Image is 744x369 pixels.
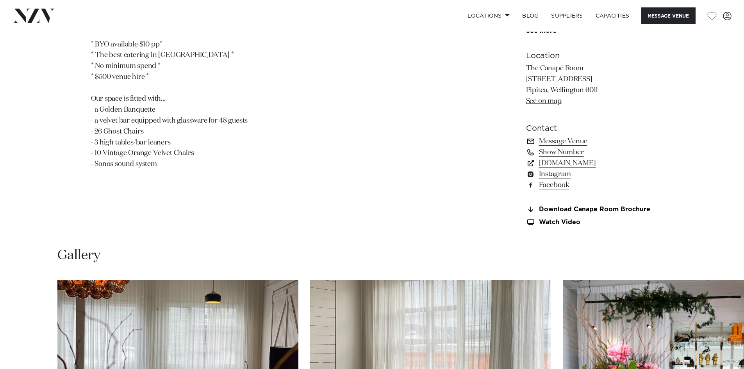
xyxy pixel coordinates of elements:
button: Message Venue [641,7,696,24]
a: Download Canape Room Brochure [526,206,653,213]
h2: Gallery [57,247,100,264]
a: Watch Video [526,219,653,226]
a: BLOG [516,7,545,24]
a: Message Venue [526,136,653,147]
a: Capacities [589,7,636,24]
h6: Location [526,50,653,62]
a: [DOMAIN_NAME] [526,158,653,169]
img: nzv-logo.png [12,9,55,23]
a: See on map [526,98,562,105]
a: Show Number [526,147,653,158]
a: Instagram [526,169,653,180]
a: Facebook [526,180,653,191]
p: The Canapé Room [STREET_ADDRESS] Pipitea, Wellington 6011 [526,63,653,107]
h6: Contact [526,123,653,134]
a: SUPPLIERS [545,7,589,24]
a: Locations [461,7,516,24]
